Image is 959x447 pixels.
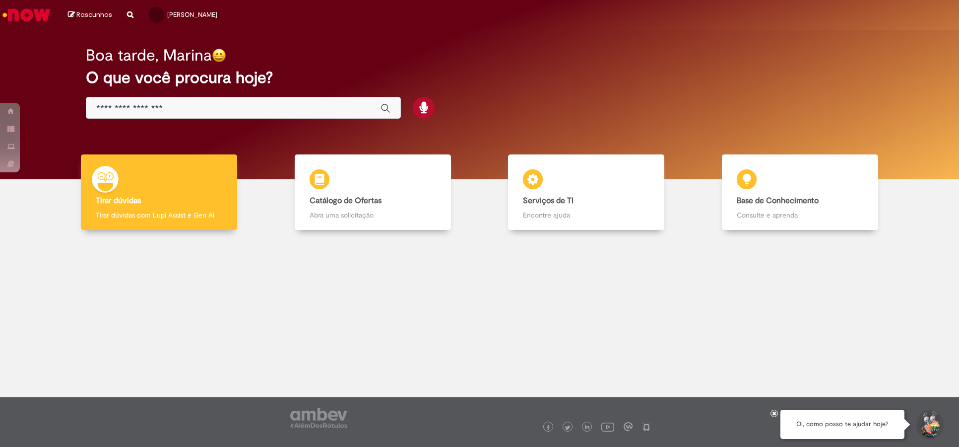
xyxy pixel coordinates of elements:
[86,47,212,64] h2: Boa tarde, Marina
[523,196,574,206] b: Serviços de TI
[737,196,819,206] b: Base de Conhecimento
[310,196,382,206] b: Catálogo de Ofertas
[290,408,347,428] img: logo_footer_ambev_rotulo_gray.png
[212,48,226,63] img: happy-face.png
[624,422,633,431] img: logo_footer_workplace.png
[565,425,570,430] img: logo_footer_twitter.png
[76,10,112,19] span: Rascunhos
[167,10,217,19] span: [PERSON_NAME]
[693,154,907,230] a: Base de Conhecimento Consulte e aprenda
[642,422,651,431] img: logo_footer_naosei.png
[86,69,873,86] h2: O que você procura hoje?
[1,5,52,25] img: ServiceNow
[266,154,480,230] a: Catálogo de Ofertas Abra uma solicitação
[546,425,551,430] img: logo_footer_facebook.png
[585,425,590,431] img: logo_footer_linkedin.png
[52,154,266,230] a: Tirar dúvidas Tirar dúvidas com Lupi Assist e Gen Ai
[310,210,436,220] p: Abra uma solicitação
[96,210,222,220] p: Tirar dúvidas com Lupi Assist e Gen Ai
[68,10,112,20] a: Rascunhos
[737,210,863,220] p: Consulte e aprenda
[96,196,141,206] b: Tirar dúvidas
[914,410,944,440] button: Iniciar Conversa de Suporte
[601,420,614,433] img: logo_footer_youtube.png
[780,410,904,439] div: Oi, como posso te ajudar hoje?
[480,154,694,230] a: Serviços de TI Encontre ajuda
[523,210,649,220] p: Encontre ajuda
